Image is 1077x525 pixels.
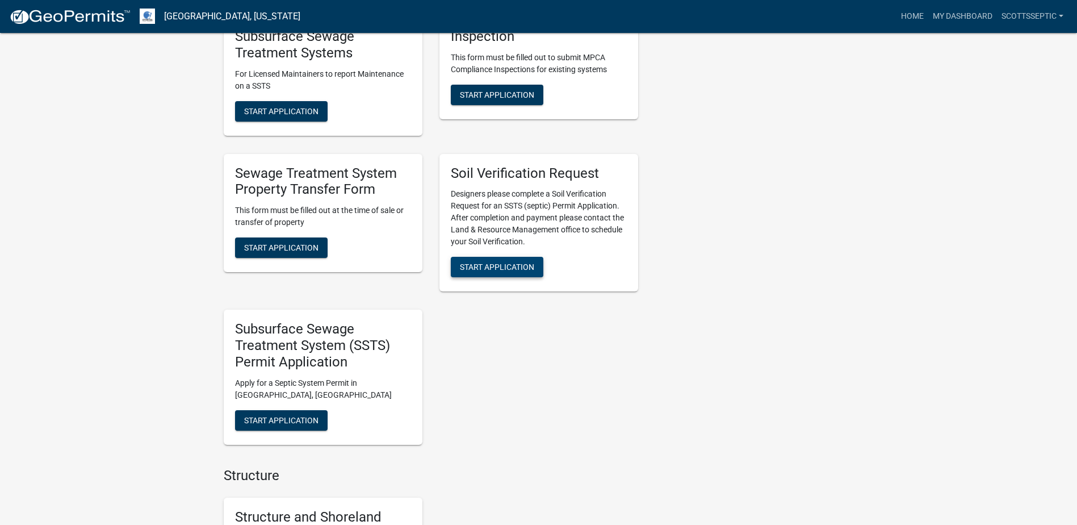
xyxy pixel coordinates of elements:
p: This form must be filled out to submit MPCA Compliance Inspections for existing systems [451,52,627,76]
a: scottsseptic [997,6,1068,27]
p: For Licensed Maintainers to report Maintenance on a SSTS [235,68,411,92]
p: Apply for a Septic System Permit in [GEOGRAPHIC_DATA], [GEOGRAPHIC_DATA] [235,377,411,401]
button: Start Application [235,238,328,258]
h5: Soil Verification Request [451,165,627,182]
img: Otter Tail County, Minnesota [140,9,155,24]
span: Start Application [244,415,319,424]
span: Start Application [460,90,534,99]
a: My Dashboard [928,6,997,27]
span: Start Application [460,262,534,272]
button: Start Application [235,410,328,431]
h5: Sewage Treatment System Property Transfer Form [235,165,411,198]
p: This form must be filled out at the time of sale or transfer of property [235,205,411,228]
button: Start Application [451,257,543,277]
h5: Maintenance Report for Subsurface Sewage Treatment Systems [235,12,411,61]
p: Designers please complete a Soil Verification Request for an SSTS (septic) Permit Application. Af... [451,188,627,248]
span: Start Application [244,243,319,252]
span: Start Application [244,106,319,115]
button: Start Application [451,85,543,105]
h5: Subsurface Sewage Treatment System (SSTS) Permit Application [235,321,411,370]
a: Home [896,6,928,27]
button: Start Application [235,101,328,122]
a: [GEOGRAPHIC_DATA], [US_STATE] [164,7,300,26]
h4: Structure [224,468,638,484]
